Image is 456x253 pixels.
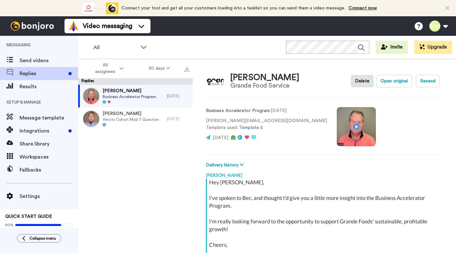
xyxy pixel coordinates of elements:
span: All assignees [92,62,118,75]
button: Delivery history [206,162,246,169]
a: Connect now [349,6,377,10]
p: [PERSON_NAME][EMAIL_ADDRESS][DOMAIN_NAME] Template used: [206,118,327,131]
span: All [93,44,137,51]
div: [DATE] [167,93,190,99]
span: QUICK START GUIDE [5,214,52,219]
img: export.svg [184,66,190,72]
span: Fallbacks [20,166,78,174]
button: Collapse menu [17,234,61,243]
span: Settings [20,192,78,200]
span: Vercity Cohort Mod 7 Question [103,117,159,122]
strong: Business Accelerator Program [206,108,270,113]
img: 9e043665-3c67-4435-8631-b63694811130-thumb.jpg [83,88,99,104]
img: vm-color.svg [68,21,79,31]
span: [DATE] [213,135,228,140]
span: Integrations [20,127,66,135]
div: Replies [78,78,193,85]
span: Collapse menu [29,236,56,241]
span: Results [20,83,78,91]
img: Image of Daniel Till [206,72,224,90]
div: animation [82,3,118,14]
img: 1dabb941-1905-46bb-80e4-fbc073c92a12-thumb.jpg [83,111,99,127]
span: Video messaging [83,21,132,31]
span: Connect your tool and get all your customers loading into a tasklist so you can send them a video... [121,6,345,10]
span: Business Accelerator Program [103,94,156,99]
span: Share library [20,140,78,148]
button: Resend [416,75,440,87]
div: [PERSON_NAME] [206,169,443,178]
span: [PERSON_NAME] [103,110,159,117]
a: Template 5 [239,125,263,130]
button: Delete [351,75,374,87]
div: Grande Food Service [230,82,299,89]
p: : [DATE] [206,107,327,114]
button: Open original [376,75,412,87]
img: bj-logo-header-white.svg [8,21,57,31]
span: Message template [20,114,78,122]
button: Export all results that match these filters now. [182,63,192,73]
span: Send videos [20,57,78,64]
div: [PERSON_NAME] [230,73,299,82]
button: Invite [376,41,408,54]
span: 80% [5,222,14,228]
div: [DATE] [167,116,190,121]
button: All assignees [79,59,136,77]
a: [PERSON_NAME]Vercity Cohort Mod 7 Question[DATE] [78,107,193,130]
span: Workspaces [20,153,78,161]
span: Replies [20,70,66,77]
button: Upgrade [414,41,452,54]
a: [PERSON_NAME]Business Accelerator Program[DATE] [78,85,193,107]
button: 30 days [136,63,183,74]
span: [PERSON_NAME] [103,88,156,94]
